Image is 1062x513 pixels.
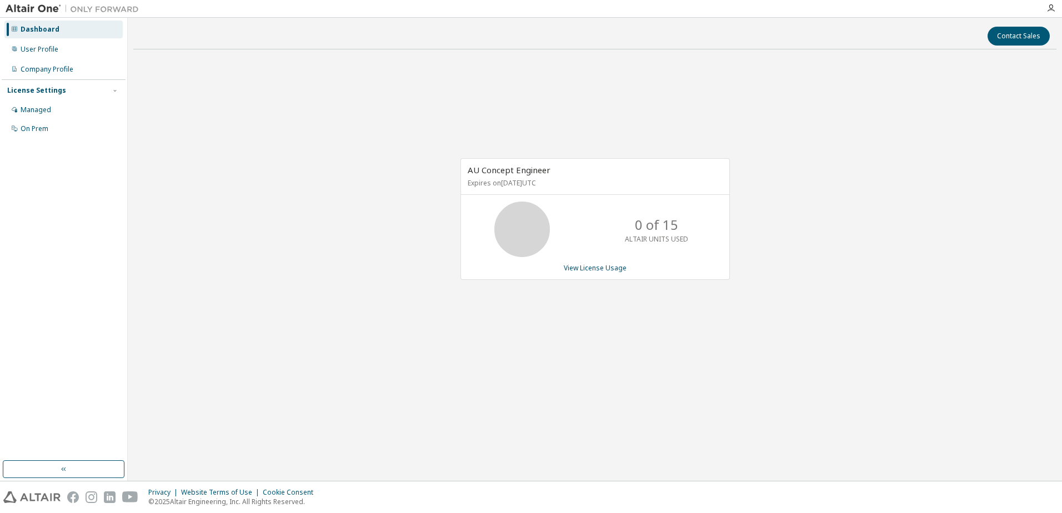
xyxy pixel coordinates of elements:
[21,124,48,133] div: On Prem
[86,491,97,503] img: instagram.svg
[21,25,59,34] div: Dashboard
[21,65,73,74] div: Company Profile
[988,27,1050,46] button: Contact Sales
[263,488,320,497] div: Cookie Consent
[635,215,678,234] p: 0 of 15
[181,488,263,497] div: Website Terms of Use
[148,497,320,506] p: © 2025 Altair Engineering, Inc. All Rights Reserved.
[6,3,144,14] img: Altair One
[67,491,79,503] img: facebook.svg
[148,488,181,497] div: Privacy
[564,263,627,273] a: View License Usage
[122,491,138,503] img: youtube.svg
[3,491,61,503] img: altair_logo.svg
[468,164,550,175] span: AU Concept Engineer
[21,105,51,114] div: Managed
[625,234,688,244] p: ALTAIR UNITS USED
[468,178,720,188] p: Expires on [DATE] UTC
[21,45,58,54] div: User Profile
[104,491,116,503] img: linkedin.svg
[7,86,66,95] div: License Settings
